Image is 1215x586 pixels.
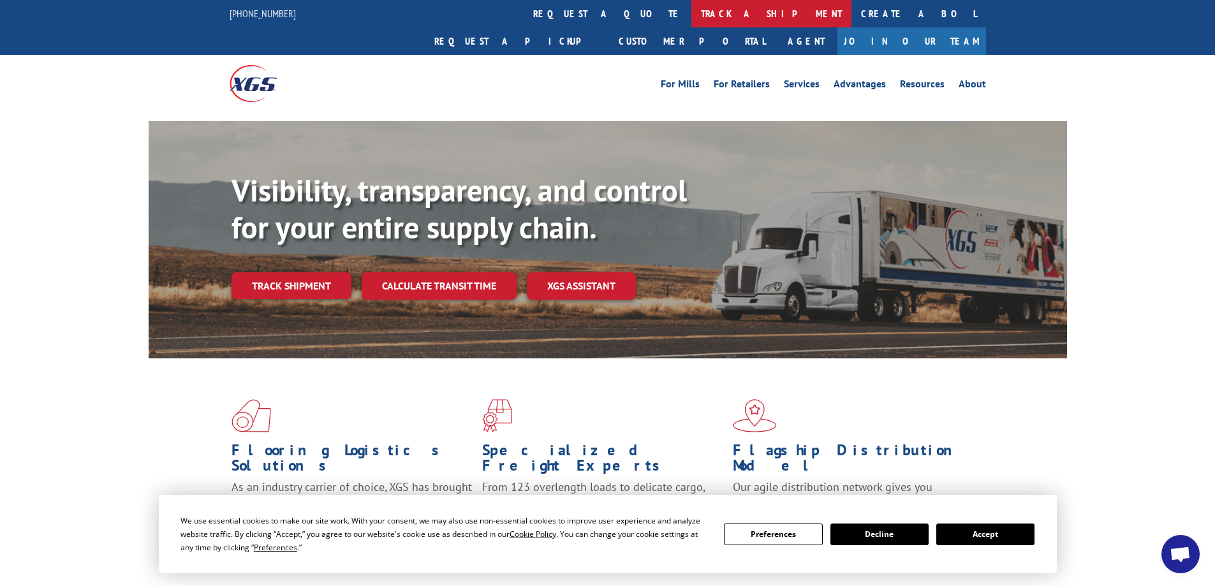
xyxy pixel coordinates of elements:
[834,79,886,93] a: Advantages
[232,170,687,247] b: Visibility, transparency, and control for your entire supply chain.
[232,443,473,480] h1: Flooring Logistics Solutions
[733,480,968,509] span: Our agile distribution network gives you nationwide inventory management on demand.
[482,399,512,432] img: xgs-icon-focused-on-flooring-red
[784,79,820,93] a: Services
[724,524,822,545] button: Preferences
[180,514,709,554] div: We use essential cookies to make our site work. With your consent, we may also use non-essential ...
[482,443,723,480] h1: Specialized Freight Experts
[254,542,297,553] span: Preferences
[733,443,974,480] h1: Flagship Distribution Model
[527,272,636,300] a: XGS ASSISTANT
[936,524,1035,545] button: Accept
[775,27,837,55] a: Agent
[425,27,609,55] a: Request a pickup
[510,529,556,539] span: Cookie Policy
[900,79,945,93] a: Resources
[830,524,929,545] button: Decline
[482,480,723,536] p: From 123 overlength loads to delicate cargo, our experienced staff knows the best way to move you...
[837,27,986,55] a: Join Our Team
[159,495,1057,573] div: Cookie Consent Prompt
[362,272,517,300] a: Calculate transit time
[1161,535,1200,573] div: Open chat
[232,272,351,299] a: Track shipment
[733,399,777,432] img: xgs-icon-flagship-distribution-model-red
[609,27,775,55] a: Customer Portal
[959,79,986,93] a: About
[714,79,770,93] a: For Retailers
[232,480,472,525] span: As an industry carrier of choice, XGS has brought innovation and dedication to flooring logistics...
[230,7,296,20] a: [PHONE_NUMBER]
[661,79,700,93] a: For Mills
[232,399,271,432] img: xgs-icon-total-supply-chain-intelligence-red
